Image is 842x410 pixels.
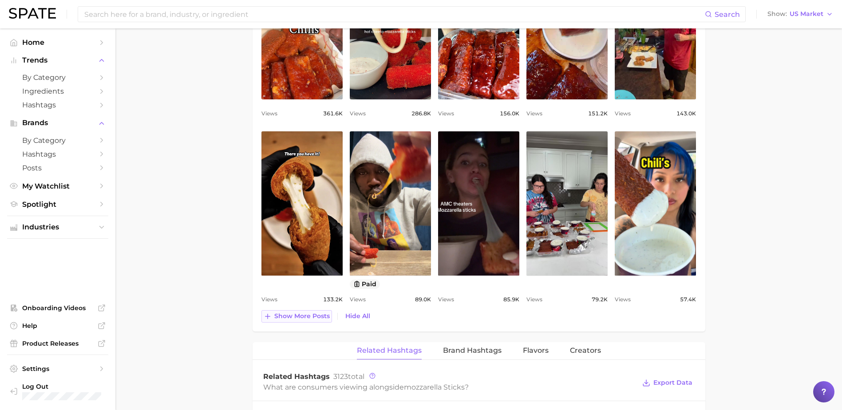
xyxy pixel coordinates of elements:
a: Hashtags [7,98,108,112]
span: 133.2k [323,294,343,305]
span: 3123 [333,372,348,381]
button: Export Data [640,377,694,389]
span: 151.2k [588,108,608,119]
span: Views [526,294,542,305]
span: 79.2k [592,294,608,305]
span: Help [22,322,93,330]
button: Brands [7,116,108,130]
span: Related Hashtags [357,347,422,355]
span: Views [438,108,454,119]
span: Posts [22,164,93,172]
span: Brands [22,119,93,127]
button: ShowUS Market [765,8,835,20]
span: Creators [570,347,601,355]
img: SPATE [9,8,56,19]
a: Log out. Currently logged in with e-mail trisha.hanold@schreiberfoods.com. [7,380,108,403]
span: Log Out [22,382,130,390]
span: by Category [22,136,93,145]
span: Views [350,294,366,305]
span: Industries [22,223,93,231]
span: 89.0k [415,294,431,305]
span: Views [438,294,454,305]
button: Trends [7,54,108,67]
button: Industries [7,221,108,234]
a: Home [7,35,108,49]
span: Spotlight [22,200,93,209]
span: Export Data [653,379,692,386]
span: 85.9k [503,294,519,305]
span: Hashtags [22,101,93,109]
span: Product Releases [22,339,93,347]
span: Hashtags [22,150,93,158]
span: Show [767,12,787,16]
a: by Category [7,134,108,147]
span: Related Hashtags [263,372,330,381]
span: Search [715,10,740,19]
button: Hide All [343,310,372,322]
a: Hashtags [7,147,108,161]
span: Views [615,108,631,119]
span: Onboarding Videos [22,304,93,312]
div: What are consumers viewing alongside ? [263,381,636,393]
input: Search here for a brand, industry, or ingredient [83,7,705,22]
span: 143.0k [676,108,696,119]
span: Home [22,38,93,47]
a: Help [7,319,108,332]
span: 361.6k [323,108,343,119]
a: Ingredients [7,84,108,98]
a: Product Releases [7,337,108,350]
span: Flavors [523,347,549,355]
span: My Watchlist [22,182,93,190]
a: Posts [7,161,108,175]
span: 286.8k [411,108,431,119]
span: Brand Hashtags [443,347,502,355]
span: Hide All [345,312,370,320]
span: mozzarella sticks [404,383,465,391]
span: Views [261,294,277,305]
button: Show more posts [261,310,332,323]
span: US Market [790,12,823,16]
a: Settings [7,362,108,375]
span: Ingredients [22,87,93,95]
button: paid [350,280,380,289]
span: 57.4k [680,294,696,305]
span: Settings [22,365,93,373]
span: Views [615,294,631,305]
a: Onboarding Videos [7,301,108,315]
span: 156.0k [500,108,519,119]
a: by Category [7,71,108,84]
a: My Watchlist [7,179,108,193]
span: Views [526,108,542,119]
span: by Category [22,73,93,82]
span: Views [350,108,366,119]
a: Spotlight [7,197,108,211]
span: Show more posts [274,312,330,320]
span: Views [261,108,277,119]
span: total [333,372,364,381]
span: Trends [22,56,93,64]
